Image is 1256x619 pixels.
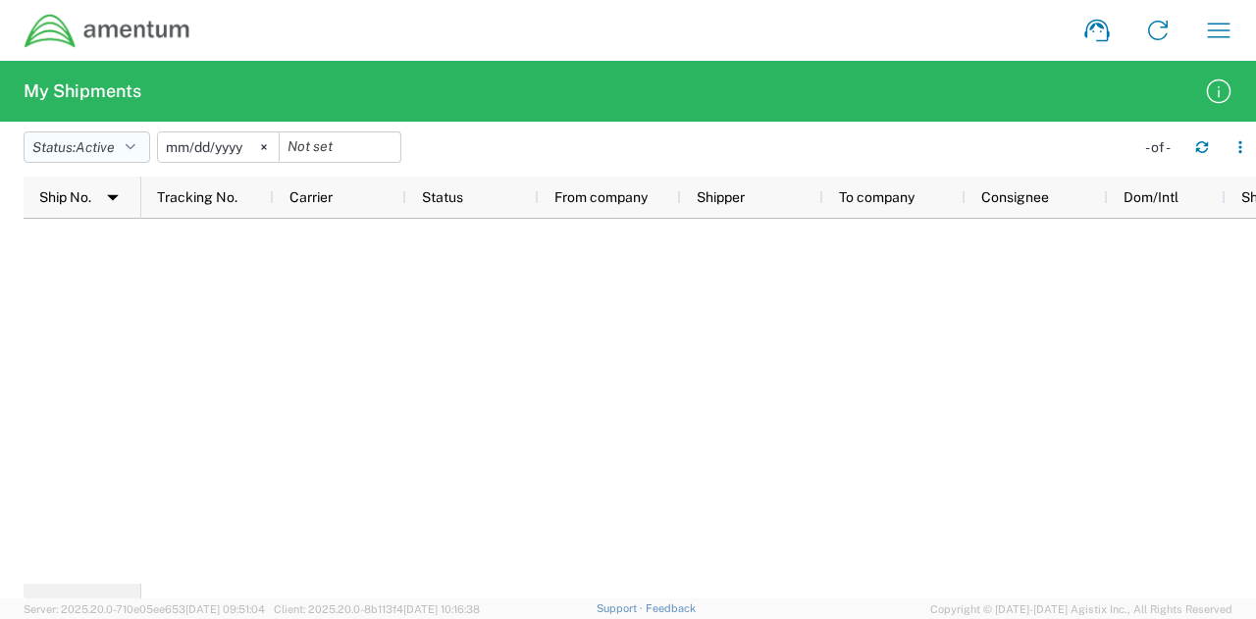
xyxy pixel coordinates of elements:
[24,79,141,103] h2: My Shipments
[157,189,237,205] span: Tracking No.
[76,139,115,155] span: Active
[39,189,91,205] span: Ship No.
[403,603,480,615] span: [DATE] 10:16:38
[24,131,150,163] button: Status:Active
[1124,189,1178,205] span: Dom/Intl
[280,132,400,162] input: Not set
[981,189,1049,205] span: Consignee
[697,189,745,205] span: Shipper
[97,181,129,213] img: arrow-dropdown.svg
[839,189,915,205] span: To company
[1145,138,1179,156] div: - of -
[185,603,265,615] span: [DATE] 09:51:04
[289,189,333,205] span: Carrier
[597,602,646,614] a: Support
[422,189,463,205] span: Status
[554,189,648,205] span: From company
[24,13,191,49] img: dyncorp
[274,603,480,615] span: Client: 2025.20.0-8b113f4
[158,132,279,162] input: Not set
[646,602,696,614] a: Feedback
[930,600,1232,618] span: Copyright © [DATE]-[DATE] Agistix Inc., All Rights Reserved
[24,603,265,615] span: Server: 2025.20.0-710e05ee653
